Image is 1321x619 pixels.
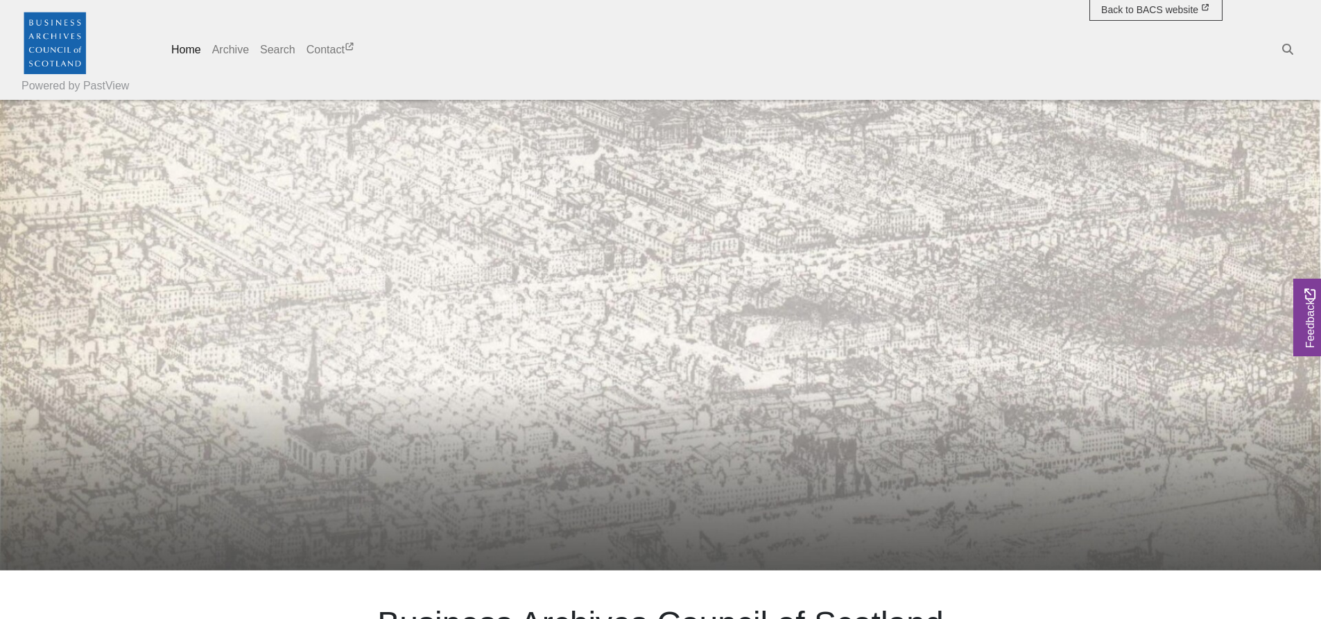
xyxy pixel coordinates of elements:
a: Powered by PastView [21,78,129,94]
a: Home [166,36,207,64]
a: Would you like to provide feedback? [1293,279,1321,356]
span: Back to BACS website [1101,4,1198,15]
a: Contact [301,36,361,64]
a: Search [254,36,301,64]
a: Archive [207,36,254,64]
span: Feedback [1302,288,1319,348]
a: Business Archives Council of Scotland logo [21,6,88,79]
img: Business Archives Council of Scotland [21,9,88,76]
